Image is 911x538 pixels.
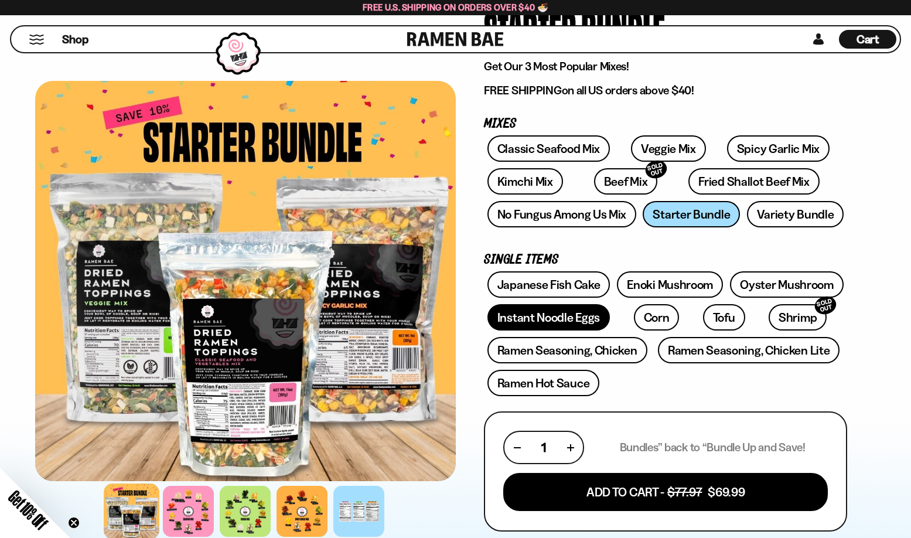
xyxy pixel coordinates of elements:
a: Kimchi Mix [487,168,563,195]
a: Beef MixSOLD OUT [594,168,658,195]
span: 1 [541,440,546,455]
a: Japanese Fish Cake [487,271,610,298]
p: Mixes [484,118,847,130]
button: Add To Cart - $77.97 $69.99 [503,473,828,511]
a: Ramen Seasoning, Chicken Lite [658,337,840,363]
a: Oyster Mushroom [730,271,844,298]
a: Classic Seafood Mix [487,135,610,162]
a: Corn [634,304,680,331]
a: Fried Shallot Beef Mix [688,168,819,195]
div: SOLD OUT [813,294,838,317]
button: Mobile Menu Trigger [29,35,45,45]
span: Free U.S. Shipping on Orders over $40 🍜 [363,2,548,13]
a: No Fungus Among Us Mix [487,201,636,227]
a: ShrimpSOLD OUT [769,304,827,331]
button: Close teaser [68,517,80,529]
a: Veggie Mix [631,135,706,162]
a: Instant Noodle Eggs [487,304,610,331]
span: Get 10% Off [5,487,51,533]
a: Tofu [703,304,745,331]
a: Enoki Mushroom [617,271,723,298]
a: Shop [62,30,88,49]
a: Cart [839,26,896,52]
p: Get Our 3 Most Popular Mixes! [484,59,847,74]
a: Spicy Garlic Mix [727,135,830,162]
span: Shop [62,32,88,47]
span: Cart [857,32,879,46]
a: Ramen Hot Sauce [487,370,600,396]
a: Ramen Seasoning, Chicken [487,337,647,363]
div: SOLD OUT [644,158,670,181]
p: on all US orders above $40! [484,83,847,98]
a: Variety Bundle [747,201,844,227]
p: Single Items [484,254,847,265]
strong: FREE SHIPPING [484,83,561,97]
p: Bundles” back to “Bundle Up and Save! [620,440,806,455]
